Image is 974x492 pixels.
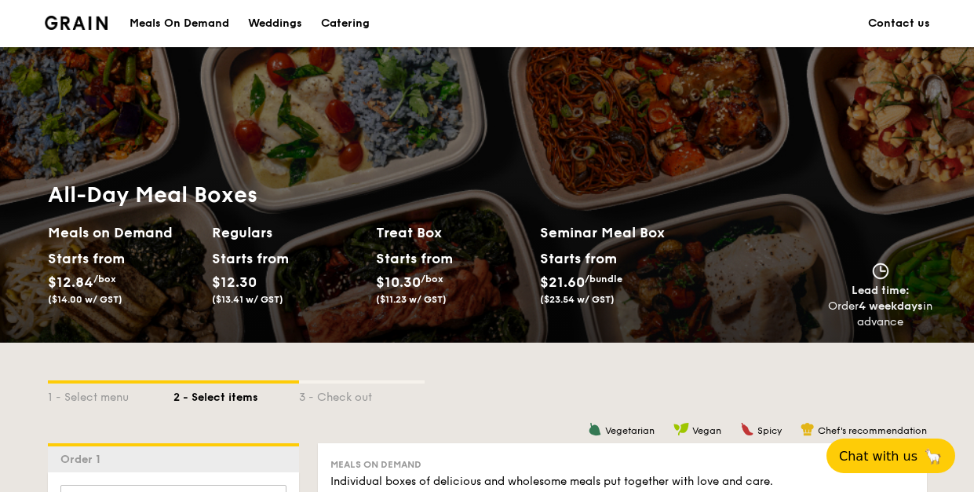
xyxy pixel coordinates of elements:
span: /box [93,274,116,285]
h2: Regulars [212,222,363,244]
span: Order 1 [60,453,107,466]
span: Meals on Demand [330,459,421,470]
a: Logotype [45,16,108,30]
div: Starts from [540,247,616,270]
div: 3 - Check out [299,384,425,406]
h2: Meals on Demand [48,222,199,244]
span: 🦙 [924,447,943,465]
button: Chat with us🦙 [826,439,955,473]
img: icon-clock.2db775ea.svg [869,263,892,280]
span: /box [421,274,443,285]
span: $12.30 [212,274,257,291]
span: Lead time: [852,284,910,297]
span: ($23.54 w/ GST) [540,294,615,305]
div: Starts from [212,247,282,270]
h2: Treat Box [376,222,527,244]
img: icon-vegan.f8ff3823.svg [673,422,689,436]
span: Spicy [757,425,782,436]
span: $21.60 [540,274,585,291]
span: ($14.00 w/ GST) [48,294,122,305]
span: Chat with us [839,449,917,464]
img: Grain [45,16,108,30]
span: Vegan [692,425,721,436]
span: $12.84 [48,274,93,291]
strong: 4 weekdays [859,299,923,313]
img: icon-chef-hat.a58ddaea.svg [801,422,815,436]
div: 1 - Select menu [48,384,173,406]
span: /bundle [585,274,622,285]
span: ($13.41 w/ GST) [212,294,283,305]
div: Starts from [48,247,118,270]
span: Vegetarian [605,425,655,436]
img: icon-spicy.37a8142b.svg [740,422,754,436]
div: 2 - Select items [173,384,299,406]
div: Starts from [376,247,446,270]
h1: All-Day Meal Boxes [48,181,704,209]
img: icon-vegetarian.fe4039eb.svg [588,422,602,436]
span: ($11.23 w/ GST) [376,294,447,305]
span: $10.30 [376,274,421,291]
span: Chef's recommendation [818,425,927,436]
h2: Seminar Meal Box [540,222,704,244]
div: Order in advance [828,299,933,330]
